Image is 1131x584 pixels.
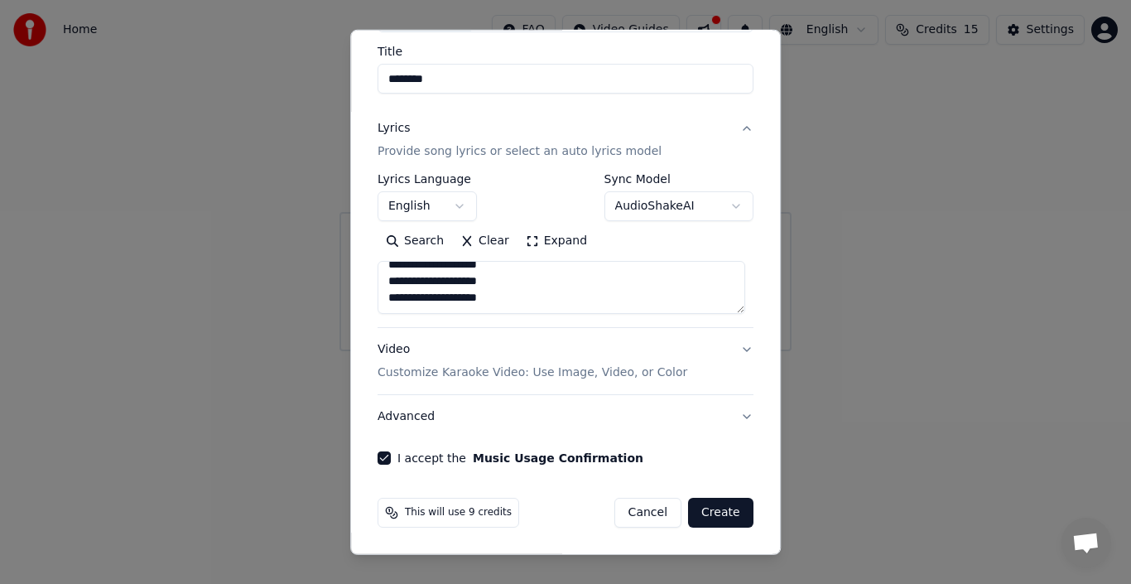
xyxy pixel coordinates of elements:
[378,395,753,438] button: Advanced
[378,173,753,327] div: LyricsProvide song lyrics or select an auto lyrics model
[473,452,643,464] button: I accept the
[405,506,512,519] span: This will use 9 credits
[378,228,452,254] button: Search
[378,328,753,394] button: VideoCustomize Karaoke Video: Use Image, Video, or Color
[378,143,662,160] p: Provide song lyrics or select an auto lyrics model
[378,341,687,381] div: Video
[378,173,477,185] label: Lyrics Language
[378,364,687,381] p: Customize Karaoke Video: Use Image, Video, or Color
[378,107,753,173] button: LyricsProvide song lyrics or select an auto lyrics model
[378,120,410,137] div: Lyrics
[614,498,681,528] button: Cancel
[517,228,595,254] button: Expand
[688,498,753,528] button: Create
[378,46,753,57] label: Title
[397,452,643,464] label: I accept the
[452,228,517,254] button: Clear
[604,173,753,185] label: Sync Model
